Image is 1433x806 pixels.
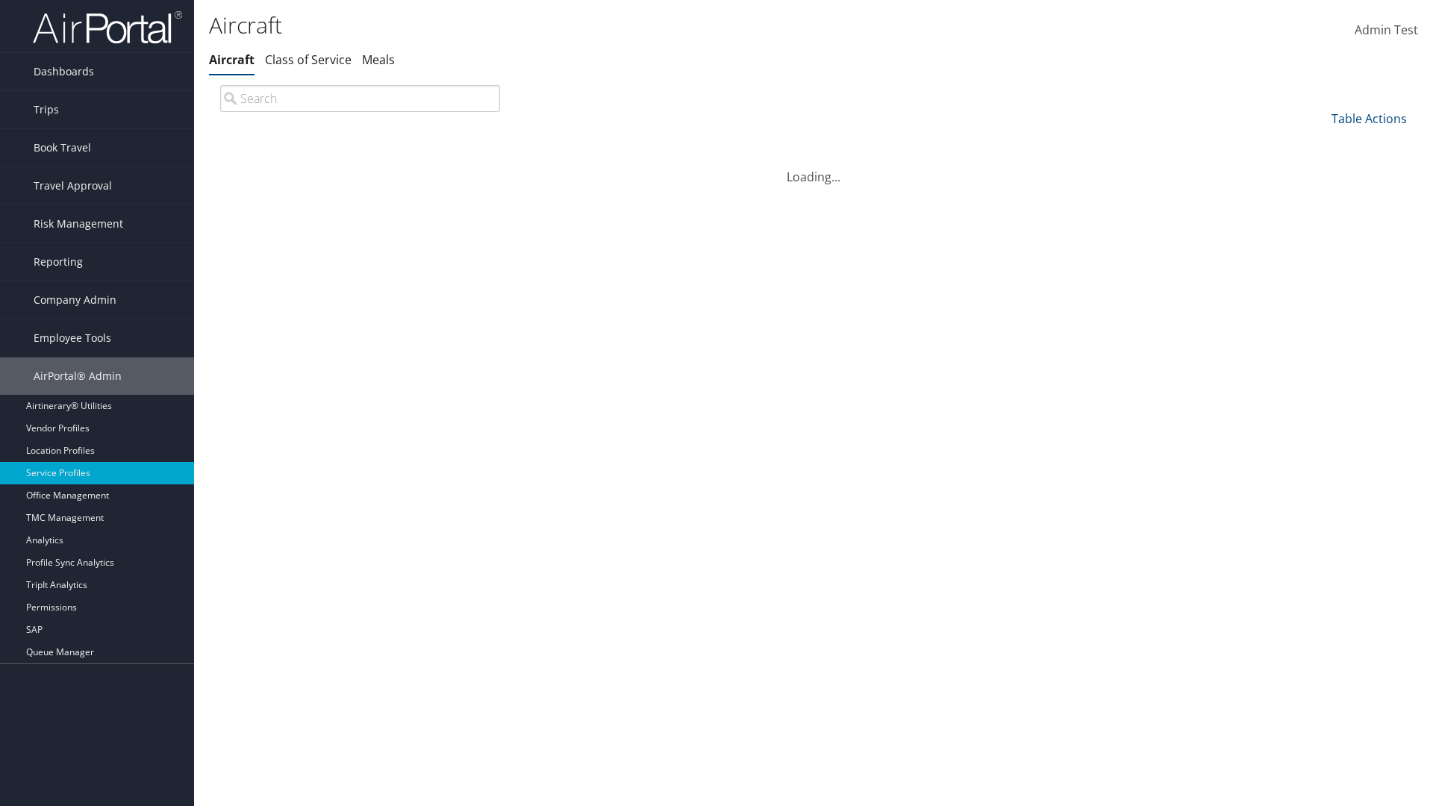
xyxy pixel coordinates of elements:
[34,243,83,281] span: Reporting
[34,205,123,243] span: Risk Management
[34,53,94,90] span: Dashboards
[34,357,122,395] span: AirPortal® Admin
[209,10,1015,41] h1: Aircraft
[1331,110,1407,127] a: Table Actions
[34,129,91,166] span: Book Travel
[34,167,112,204] span: Travel Approval
[209,51,255,68] a: Aircraft
[34,91,59,128] span: Trips
[1355,22,1418,38] span: Admin Test
[34,281,116,319] span: Company Admin
[33,10,182,45] img: airportal-logo.png
[34,319,111,357] span: Employee Tools
[1355,7,1418,54] a: Admin Test
[209,150,1418,186] div: Loading...
[362,51,395,68] a: Meals
[265,51,352,68] a: Class of Service
[220,85,500,112] input: Search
